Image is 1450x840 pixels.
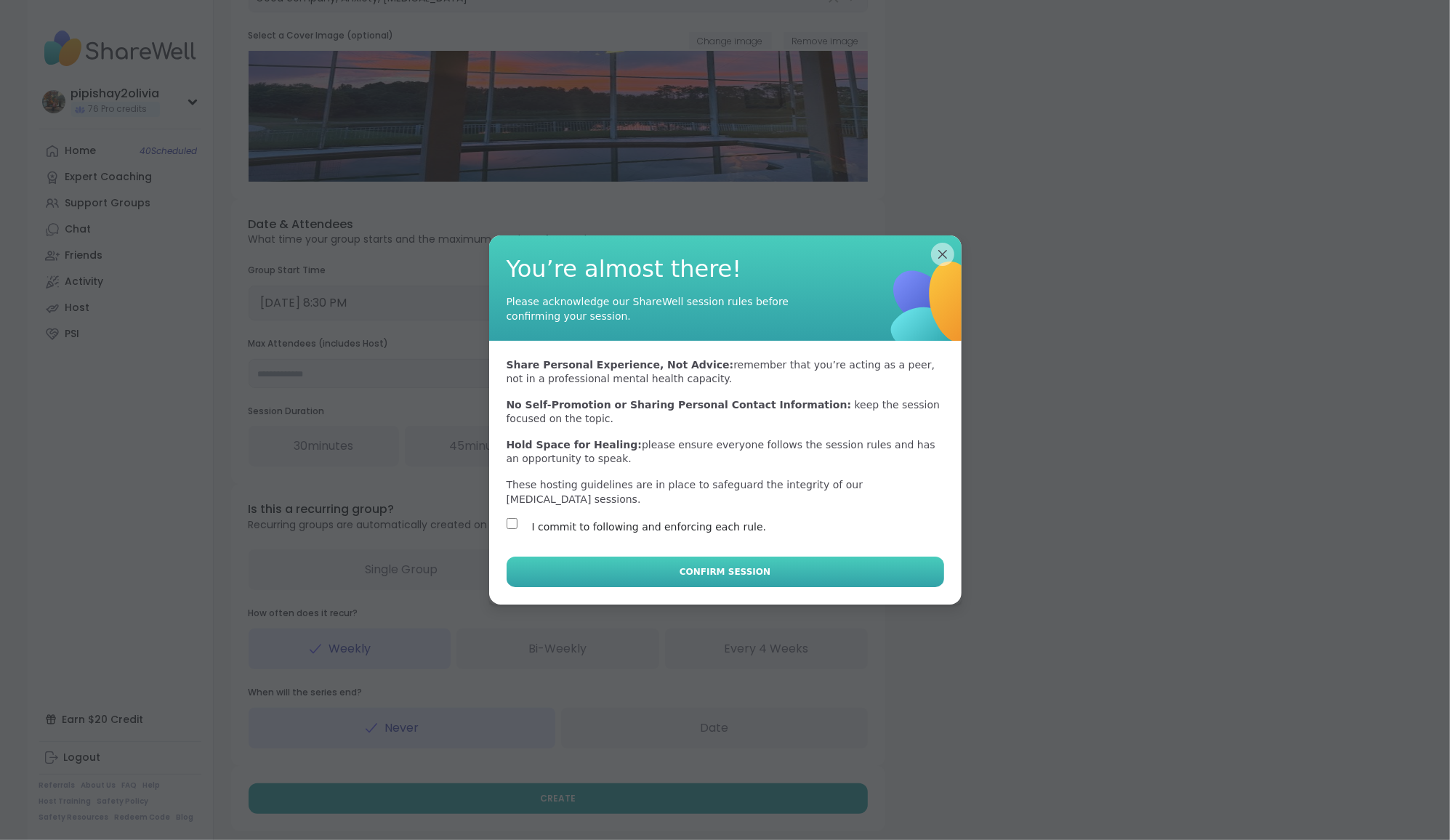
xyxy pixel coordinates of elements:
b: No Self-Promotion or Sharing Personal Contact Information: [507,399,852,411]
p: please ensure everyone follows the session rules and has an opportunity to speak. [507,438,944,467]
button: Confirm Session [507,557,944,587]
label: I commit to following and enforcing each rule. [532,518,767,536]
span: Confirm Session [680,565,770,578]
p: remember that you’re acting as a peer, not in a professional mental health capacity. [507,358,944,387]
p: These hosting guidelines are in place to safeguard the integrity of our [MEDICAL_DATA] sessions. [507,478,944,506]
b: Share Personal Experience, Not Advice: [507,359,734,371]
div: Please acknowledge our ShareWell session rules before confirming your session. [507,294,797,323]
img: ShareWell Logomark [836,209,1034,407]
p: keep the session focused on the topic. [507,398,944,427]
span: You’re almost there! [507,253,944,286]
b: Hold Space for Healing: [507,439,643,451]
